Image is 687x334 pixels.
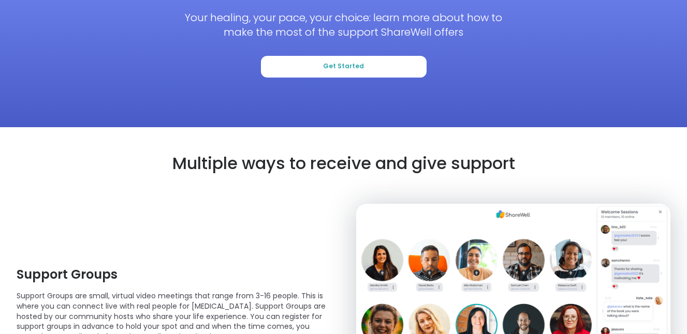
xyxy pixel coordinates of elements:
[172,152,515,175] h2: Multiple ways to receive and give support
[323,62,364,71] span: Get Started
[261,56,427,78] button: Get Started
[180,10,507,39] p: Your healing, your pace, your choice: learn more about how to make the most of the support ShareW...
[17,266,331,283] h3: Support Groups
